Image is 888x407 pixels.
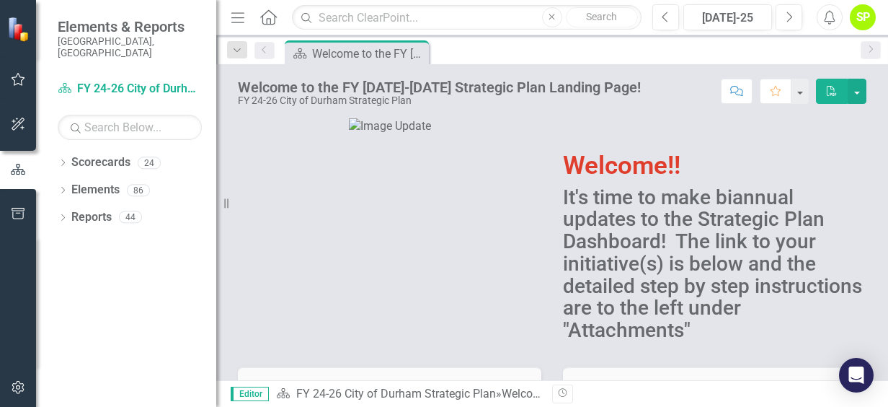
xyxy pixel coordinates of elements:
a: Elements [71,182,120,198]
div: 44 [119,211,142,224]
h3: Strategic Plan Goals [249,379,530,392]
button: SP [850,4,876,30]
button: Search [566,7,638,27]
span: Editor [231,387,269,401]
div: Open Intercom Messenger [839,358,874,393]
div: » [276,386,541,403]
span: Welcome!! [563,151,680,180]
div: 86 [127,184,150,196]
h2: It's time to make biannual updates to the Strategic Plan Dashboard! The link to your initiative(s... [563,187,866,343]
img: Image Update [349,118,431,135]
a: Scorecards [71,154,130,171]
div: 24 [138,157,161,169]
div: FY 24-26 City of Durham Strategic Plan [238,95,641,106]
a: Reports [71,209,112,226]
span: Elements & Reports [58,18,202,35]
small: [GEOGRAPHIC_DATA], [GEOGRAPHIC_DATA] [58,35,202,59]
a: FY 24-26 City of Durham Strategic Plan [58,81,202,97]
h3: Initiative Owner [574,379,856,392]
input: Search Below... [58,115,202,140]
div: Welcome to the FY [DATE]-[DATE] Strategic Plan Landing Page! [502,387,821,401]
img: ClearPoint Strategy [7,17,32,42]
button: [DATE]-25 [683,4,772,30]
div: [DATE]-25 [688,9,767,27]
div: Welcome to the FY [DATE]-[DATE] Strategic Plan Landing Page! [238,79,641,95]
input: Search ClearPoint... [292,5,641,30]
div: Welcome to the FY [DATE]-[DATE] Strategic Plan Landing Page! [312,45,425,63]
a: FY 24-26 City of Durham Strategic Plan [296,387,496,401]
span: Search [586,11,617,22]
